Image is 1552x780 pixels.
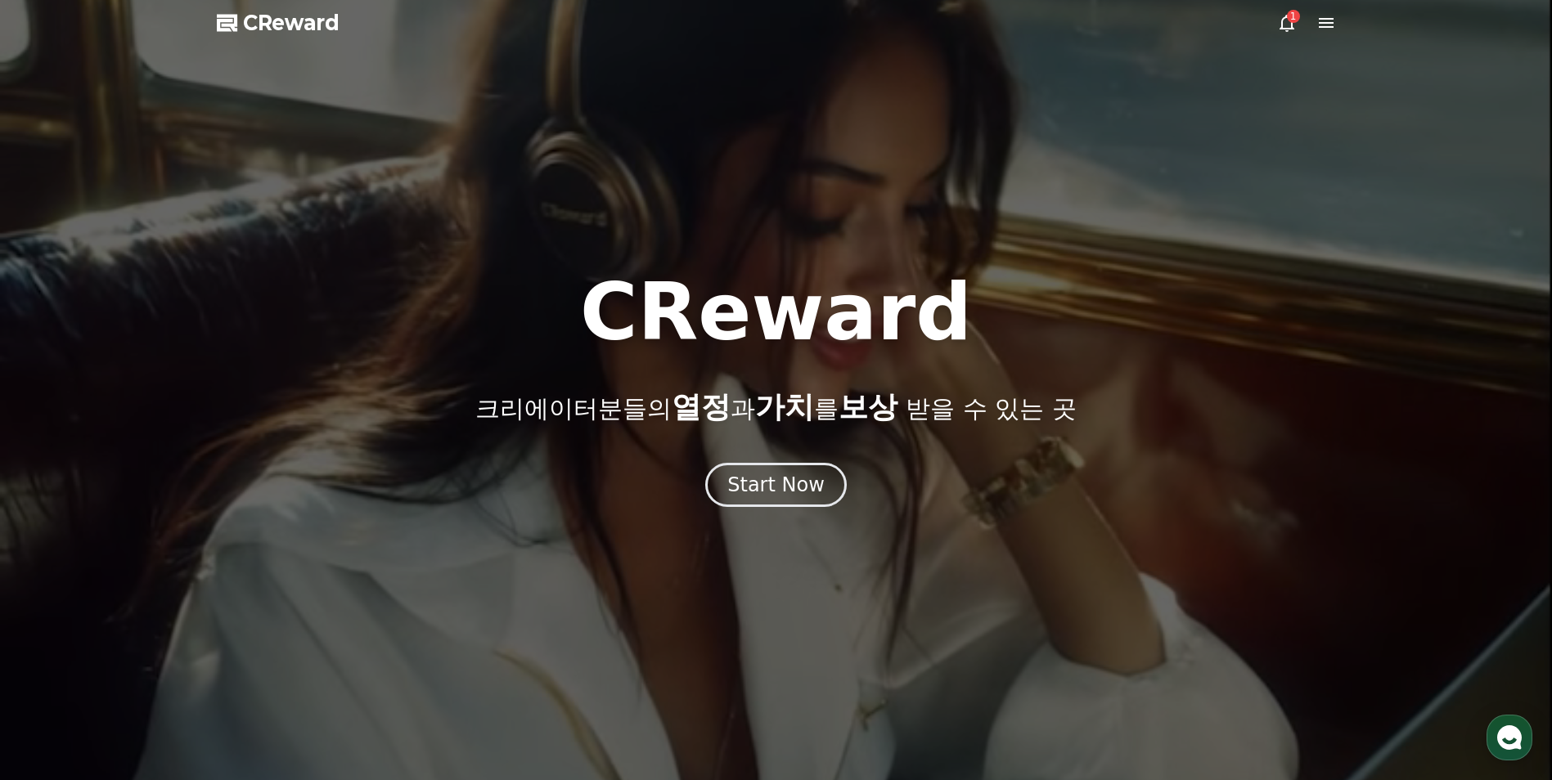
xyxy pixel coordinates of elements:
[705,463,847,507] button: Start Now
[705,479,847,495] a: Start Now
[5,518,108,559] a: 홈
[839,390,897,424] span: 보상
[580,273,972,352] h1: CReward
[672,390,731,424] span: 열정
[243,10,340,36] span: CReward
[108,518,211,559] a: 대화
[475,391,1076,424] p: 크리에이터분들의 과 를 받을 수 있는 곳
[217,10,340,36] a: CReward
[150,544,169,557] span: 대화
[1287,10,1300,23] div: 1
[755,390,814,424] span: 가치
[1277,13,1297,33] a: 1
[211,518,314,559] a: 설정
[52,543,61,556] span: 홈
[253,543,272,556] span: 설정
[727,472,825,498] div: Start Now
